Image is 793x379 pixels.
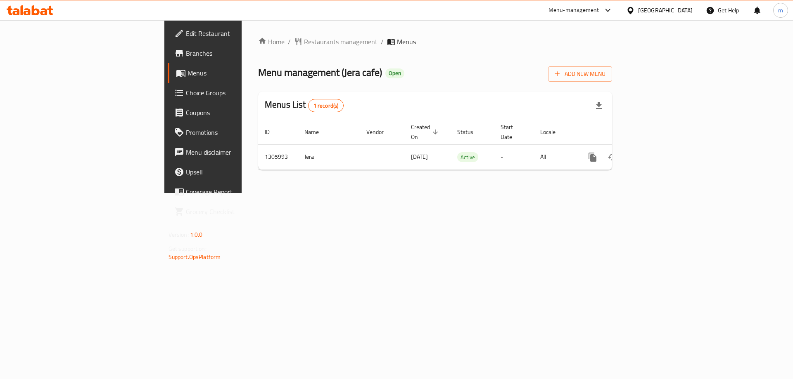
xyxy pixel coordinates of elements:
[583,147,603,167] button: more
[457,152,478,162] div: Active
[258,120,669,170] table: enhanced table
[186,207,290,217] span: Grocery Checklist
[603,147,622,167] button: Change Status
[168,24,297,43] a: Edit Restaurant
[548,66,612,82] button: Add New Menu
[304,37,378,47] span: Restaurants management
[555,69,605,79] span: Add New Menu
[169,243,207,254] span: Get support on:
[186,88,290,98] span: Choice Groups
[168,182,297,202] a: Coverage Report
[169,229,189,240] span: Version:
[188,68,290,78] span: Menus
[168,202,297,221] a: Grocery Checklist
[548,5,599,15] div: Menu-management
[778,6,783,15] span: m
[381,37,384,47] li: /
[457,153,478,162] span: Active
[308,99,344,112] div: Total records count
[265,127,280,137] span: ID
[638,6,693,15] div: [GEOGRAPHIC_DATA]
[258,37,612,47] nav: breadcrumb
[411,122,441,142] span: Created On
[294,37,378,47] a: Restaurants management
[385,68,404,78] div: Open
[457,127,484,137] span: Status
[186,187,290,197] span: Coverage Report
[589,96,609,115] div: Export file
[186,48,290,58] span: Branches
[168,63,297,83] a: Menus
[186,147,290,157] span: Menu disclaimer
[494,144,534,169] td: -
[168,122,297,142] a: Promotions
[576,120,669,145] th: Actions
[190,229,203,240] span: 1.0.0
[168,103,297,122] a: Coupons
[186,108,290,118] span: Coupons
[258,63,382,82] span: Menu management ( Jera cafe )
[298,144,360,169] td: Jera
[186,28,290,38] span: Edit Restaurant
[385,70,404,77] span: Open
[265,99,344,112] h2: Menus List
[304,127,330,137] span: Name
[169,252,221,262] a: Support.OpsPlatform
[309,102,344,110] span: 1 record(s)
[534,144,576,169] td: All
[168,142,297,162] a: Menu disclaimer
[366,127,394,137] span: Vendor
[540,127,566,137] span: Locale
[168,43,297,63] a: Branches
[186,167,290,177] span: Upsell
[501,122,524,142] span: Start Date
[411,151,428,162] span: [DATE]
[186,127,290,137] span: Promotions
[168,83,297,103] a: Choice Groups
[397,37,416,47] span: Menus
[168,162,297,182] a: Upsell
